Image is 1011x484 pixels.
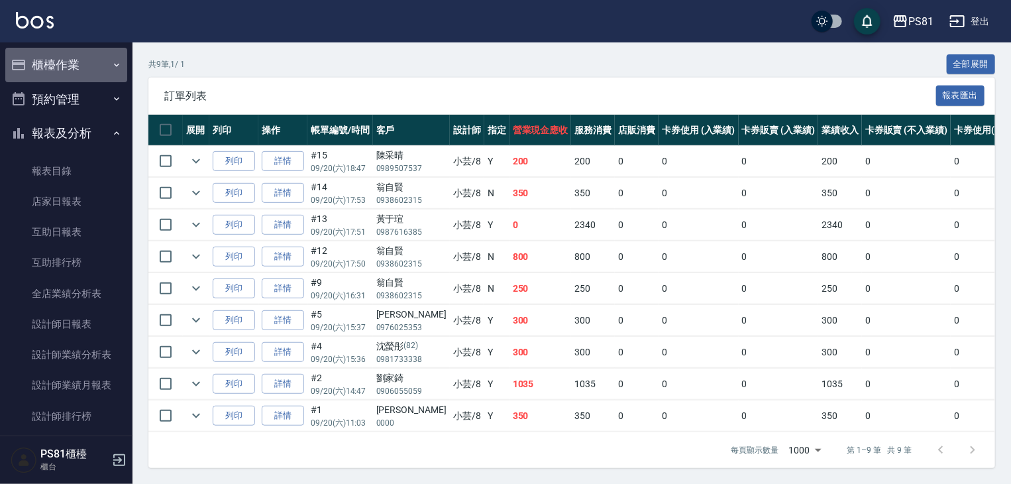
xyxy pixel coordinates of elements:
[947,54,996,75] button: 全部展開
[951,210,1005,241] td: 0
[908,13,933,30] div: PS81
[887,8,939,35] button: PS81
[186,151,206,171] button: expand row
[5,370,127,400] a: 設計師業績月報表
[213,183,255,204] button: 列印
[5,278,127,309] a: 全店業績分析表
[5,48,127,82] button: 櫃檯作業
[818,115,862,146] th: 業績收入
[5,116,127,151] button: 報表及分析
[307,369,373,400] td: #2
[183,115,209,146] th: 展開
[818,337,862,368] td: 300
[659,178,739,209] td: 0
[148,58,185,70] p: 共 9 筆, 1 / 1
[571,273,615,304] td: 250
[509,400,572,432] td: 350
[659,241,739,272] td: 0
[951,241,1005,272] td: 0
[509,115,572,146] th: 營業現金應收
[209,115,258,146] th: 列印
[186,278,206,298] button: expand row
[659,400,739,432] td: 0
[862,178,951,209] td: 0
[739,273,819,304] td: 0
[11,447,37,473] img: Person
[450,369,484,400] td: 小芸 /8
[951,337,1005,368] td: 0
[484,305,509,336] td: Y
[5,339,127,370] a: 設計師業績分析表
[376,322,447,333] p: 0976025353
[376,308,447,322] div: [PERSON_NAME]
[16,12,54,29] img: Logo
[936,89,985,101] a: 報表匯出
[258,115,307,146] th: 操作
[951,369,1005,400] td: 0
[376,258,447,270] p: 0938602315
[262,310,304,331] a: 詳情
[739,146,819,177] td: 0
[509,273,572,304] td: 250
[484,210,509,241] td: Y
[262,215,304,235] a: 詳情
[262,278,304,299] a: 詳情
[186,406,206,426] button: expand row
[373,115,450,146] th: 客戶
[731,444,778,456] p: 每頁顯示數量
[213,151,255,172] button: 列印
[307,241,373,272] td: #12
[307,146,373,177] td: #15
[376,371,447,385] div: 劉家錡
[509,305,572,336] td: 300
[186,374,206,394] button: expand row
[818,178,862,209] td: 350
[509,369,572,400] td: 1035
[450,115,484,146] th: 設計師
[376,194,447,206] p: 0938602315
[213,342,255,363] button: 列印
[862,241,951,272] td: 0
[311,353,370,365] p: 09/20 (六) 15:36
[376,212,447,226] div: 黃于瑄
[659,115,739,146] th: 卡券使用 (入業績)
[307,178,373,209] td: #14
[659,337,739,368] td: 0
[450,337,484,368] td: 小芸 /8
[376,244,447,258] div: 翁自賢
[311,258,370,270] p: 09/20 (六) 17:50
[951,305,1005,336] td: 0
[186,183,206,203] button: expand row
[571,337,615,368] td: 300
[951,146,1005,177] td: 0
[484,273,509,304] td: N
[262,406,304,426] a: 詳情
[5,156,127,186] a: 報表目錄
[376,290,447,302] p: 0938602315
[404,339,419,353] p: (82)
[951,178,1005,209] td: 0
[311,194,370,206] p: 09/20 (六) 17:53
[5,432,127,462] a: 每日收支明細
[615,400,659,432] td: 0
[854,8,880,34] button: save
[818,400,862,432] td: 350
[784,432,826,468] div: 1000
[376,149,447,162] div: 陳采晴
[213,278,255,299] button: 列印
[213,310,255,331] button: 列印
[376,353,447,365] p: 0981733338
[615,337,659,368] td: 0
[40,461,108,473] p: 櫃台
[615,369,659,400] td: 0
[262,183,304,204] a: 詳情
[951,273,1005,304] td: 0
[484,337,509,368] td: Y
[213,406,255,426] button: 列印
[311,417,370,429] p: 09/20 (六) 11:03
[376,339,447,353] div: 沈螢彤
[484,241,509,272] td: N
[739,337,819,368] td: 0
[186,247,206,267] button: expand row
[615,305,659,336] td: 0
